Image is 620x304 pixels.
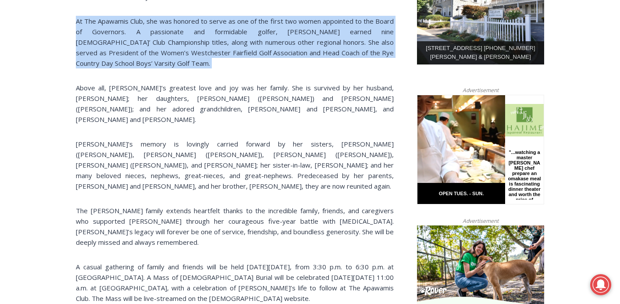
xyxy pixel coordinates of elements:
[76,82,394,125] p: Above all, [PERSON_NAME]’s greatest love and joy was her family. She is survived by her husband, ...
[221,0,414,85] div: "We would have speakers with experience in local journalism speak to us about their experiences a...
[90,55,125,105] div: "...watching a master [PERSON_NAME] chef prepare an omakase meal is fascinating dinner theater an...
[211,85,425,109] a: Intern @ [DOMAIN_NAME]
[76,261,394,304] p: A casual gathering of family and friends will be held [DATE][DATE], from 3:30 p.m. to 6:30 p.m. a...
[454,86,507,94] span: Advertisement
[76,16,394,68] p: At The Apawamis Club, she was honored to serve as one of the first two women appointed to the Boa...
[229,87,406,107] span: Intern @ [DOMAIN_NAME]
[76,205,394,247] p: The [PERSON_NAME] family extends heartfelt thanks to the incredible family, friends, and caregive...
[3,90,86,124] span: Open Tues. - Sun. [PHONE_NUMBER]
[76,139,394,191] p: [PERSON_NAME]’s memory is lovingly carried forward by her sisters, [PERSON_NAME] ([PERSON_NAME]),...
[0,88,88,109] a: Open Tues. - Sun. [PHONE_NUMBER]
[454,217,507,225] span: Advertisement
[417,41,544,65] div: [STREET_ADDRESS] [PHONE_NUMBER] [PERSON_NAME] & [PERSON_NAME]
